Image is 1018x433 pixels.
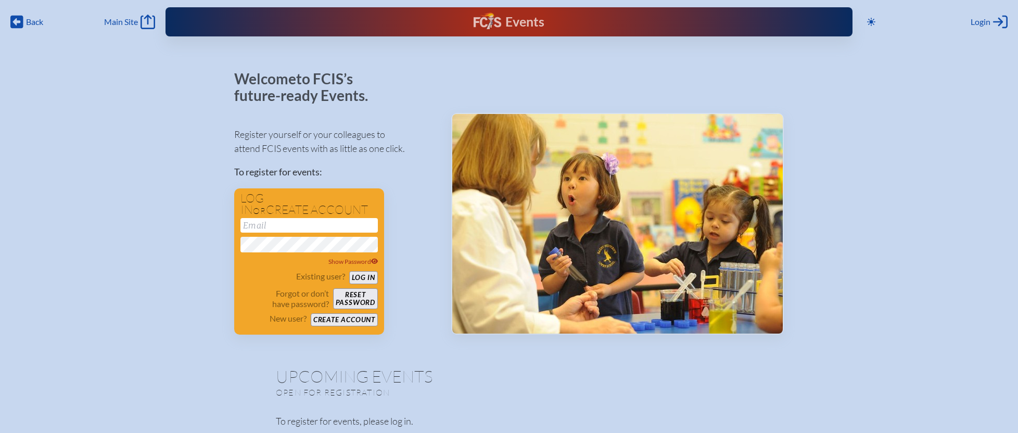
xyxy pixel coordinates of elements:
p: Existing user? [296,271,345,282]
p: To register for events, please log in. [276,414,742,428]
img: Events [452,114,783,334]
button: Create account [311,313,378,326]
p: Open for registration [276,387,551,398]
button: Log in [349,271,378,284]
span: Show Password [328,258,378,265]
span: Back [26,17,43,27]
p: New user? [270,313,307,324]
input: Email [240,218,378,233]
span: Main Site [104,17,138,27]
p: Register yourself or your colleagues to attend FCIS events with as little as one click. [234,128,435,156]
button: Resetpassword [333,288,378,309]
a: Main Site [104,15,155,29]
p: To register for events: [234,165,435,179]
h1: Upcoming Events [276,368,742,385]
span: or [253,206,266,216]
p: Forgot or don’t have password? [240,288,329,309]
p: Welcome to FCIS’s future-ready Events. [234,71,380,104]
h1: Log in create account [240,193,378,216]
span: Login [971,17,990,27]
div: FCIS Events — Future ready [354,12,664,31]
